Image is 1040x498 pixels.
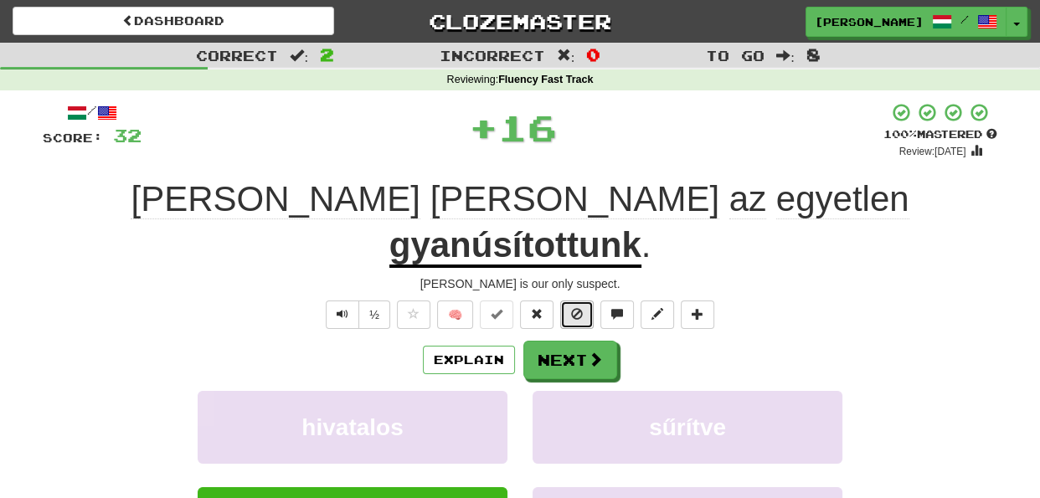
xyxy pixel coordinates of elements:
span: + [469,102,498,152]
span: az [729,179,766,219]
small: Review: [DATE] [899,146,966,157]
div: [PERSON_NAME] is our only suspect. [43,275,997,292]
span: egyetlen [776,179,909,219]
button: ½ [358,300,390,329]
span: [PERSON_NAME] [815,14,924,29]
span: To go [706,47,765,64]
a: Clozemaster [359,7,681,36]
button: Ignore sentence (alt+i) [560,300,594,329]
button: Next [523,341,617,379]
button: Discuss sentence (alt+u) [600,300,634,329]
span: : [776,49,795,63]
button: 🧠 [437,300,473,329]
span: [PERSON_NAME] [430,179,719,219]
div: Mastered [883,127,997,142]
div: Text-to-speech controls [322,300,390,329]
button: hivatalos [198,391,507,464]
span: 8 [806,44,821,64]
button: sűrítve [533,391,842,464]
span: / [960,13,969,25]
div: / [43,102,142,123]
span: sűrítve [649,414,726,440]
button: Play sentence audio (ctl+space) [326,300,359,329]
a: [PERSON_NAME] / [806,7,1007,37]
span: . [641,225,651,264]
u: gyanúsítottunk [389,225,641,268]
span: hivatalos [301,414,403,440]
span: Score: [43,131,103,145]
span: 32 [113,125,142,146]
button: Explain [423,346,515,374]
strong: Fluency Fast Track [498,74,593,85]
button: Favorite sentence (alt+f) [397,300,430,329]
button: Edit sentence (alt+d) [641,300,674,329]
span: 16 [498,106,557,148]
span: 2 [320,44,334,64]
span: 100 % [883,127,917,141]
span: [PERSON_NAME] [131,179,420,219]
span: 0 [586,44,600,64]
a: Dashboard [13,7,334,35]
span: : [557,49,575,63]
span: : [290,49,308,63]
span: Correct [196,47,278,64]
button: Set this sentence to 100% Mastered (alt+m) [480,300,513,329]
button: Add to collection (alt+a) [681,300,714,329]
span: Incorrect [440,47,545,64]
button: Reset to 0% Mastered (alt+r) [520,300,553,329]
